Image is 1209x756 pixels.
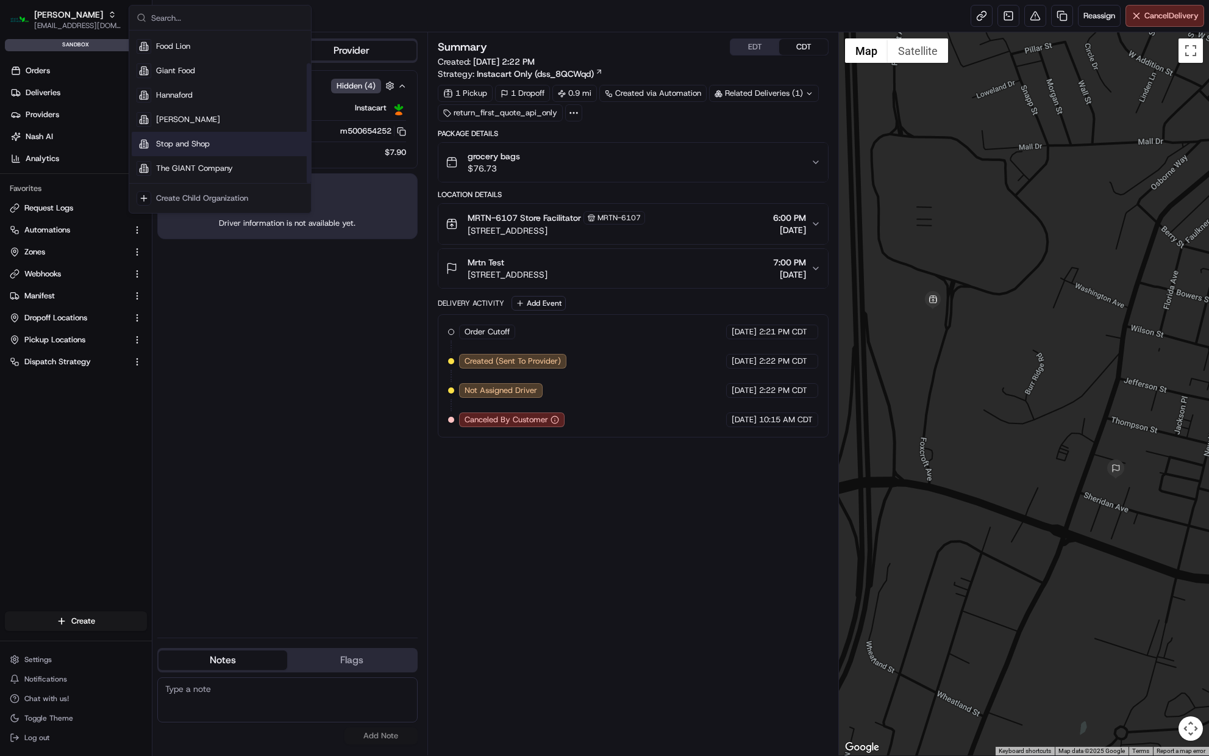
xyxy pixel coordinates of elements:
img: Martin's [10,10,29,29]
input: Clear [32,79,201,92]
span: Cancel Delivery [1144,10,1199,21]
span: Hidden ( 4 ) [337,81,376,92]
span: [DATE] [732,414,757,425]
img: 1736555255976-a54dd68f-1ca7-489b-9aae-adbdc363a1c4 [12,117,34,139]
span: Instacart [355,103,387,113]
a: Manifest [10,290,127,301]
span: Webhooks [24,268,61,279]
a: Webhooks [10,268,127,279]
span: 7:00 PM [773,256,806,268]
button: Toggle fullscreen view [1179,38,1203,63]
button: Manifest [5,286,147,306]
span: Driver information is not available yet. [219,218,355,229]
span: $7.90 [385,147,406,158]
div: Suggestions [129,31,311,213]
div: 0.9 mi [552,85,597,102]
span: Deliveries [26,87,60,98]
div: Favorites [5,179,147,198]
span: 2:22 PM CDT [759,356,807,367]
a: Report a map error [1157,747,1205,754]
span: Automations [24,225,70,236]
span: Reassign [1083,10,1115,21]
h3: Summary [438,41,487,52]
span: Pickup Locations [24,334,85,345]
input: Search... [151,5,304,30]
button: Reassign [1078,5,1121,27]
span: Chat with us! [24,694,69,704]
button: Start new chat [207,120,222,135]
button: Hidden (4) [331,78,398,93]
button: [PERSON_NAME] [34,9,103,21]
button: Chat with us! [5,690,147,707]
a: Automations [10,225,127,236]
button: Toggle Theme [5,710,147,727]
a: Providers [5,105,152,124]
a: Orders [5,61,152,81]
button: Mrtn Test[STREET_ADDRESS]7:00 PM[DATE] [438,249,829,288]
span: Notifications [24,674,67,684]
button: Log out [5,729,147,746]
div: sandbox [5,39,147,51]
button: Show satellite imagery [888,38,948,63]
a: Nash AI [5,127,152,146]
button: grocery bags$76.73 [438,143,829,182]
button: Notifications [5,671,147,688]
span: Not Assigned Driver [465,385,537,396]
button: Flags [287,650,416,670]
span: [DATE] [732,385,757,396]
button: MRTN-6107 Store FacilitatorMRTN-6107[STREET_ADDRESS]6:00 PM[DATE] [438,204,829,244]
a: 💻API Documentation [98,172,201,194]
a: Created via Automation [599,85,707,102]
span: Knowledge Base [24,177,93,189]
span: MRTN-6107 [597,213,641,223]
span: 10:15 AM CDT [759,414,813,425]
span: Food Lion [156,41,190,52]
a: 📗Knowledge Base [7,172,98,194]
span: Manifest [24,290,55,301]
span: API Documentation [115,177,196,189]
button: Dropoff Locations [5,308,147,328]
a: Request Logs [10,203,127,214]
span: [DATE] [732,326,757,337]
a: Open this area in Google Maps (opens a new window) [842,740,882,755]
div: 1 Dropoff [495,85,550,102]
span: [DATE] [732,356,757,367]
span: Analytics [26,153,59,164]
div: Package Details [438,129,829,139]
span: Order Cutoff [465,326,510,337]
button: Provider [287,41,416,60]
span: The GIANT Company [156,163,233,174]
img: Google [842,740,882,755]
div: Related Deliveries (1) [709,85,819,102]
div: return_first_quote_api_only [438,104,563,121]
span: [DATE] [773,268,806,281]
button: Pickup Locations [5,330,147,350]
span: [DATE] 2:22 PM [473,56,535,67]
button: Webhooks [5,264,147,284]
div: Create Child Organization [156,193,248,204]
div: 💻 [103,178,113,188]
button: Settings [5,651,147,668]
img: instacart_logo.png [391,101,406,115]
div: Delivery Activity [438,298,504,308]
span: 2:21 PM CDT [759,326,807,337]
img: Nash [12,12,37,37]
a: Instacart Only (dss_8QCWqd) [477,68,603,80]
button: Create [5,611,147,631]
button: Zones [5,242,147,262]
span: Zones [24,247,45,257]
span: Created (Sent To Provider) [465,356,561,367]
span: 2:22 PM CDT [759,385,807,396]
span: [DATE] [773,224,806,236]
a: Deliveries [5,83,152,103]
button: EDT [730,39,779,55]
button: CancelDelivery [1125,5,1204,27]
div: Location Details [438,190,829,200]
button: Keyboard shortcuts [999,747,1051,755]
span: Orders [26,65,50,76]
a: Dispatch Strategy [10,356,127,367]
button: Automations [5,220,147,240]
span: Nash AI [26,131,53,142]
